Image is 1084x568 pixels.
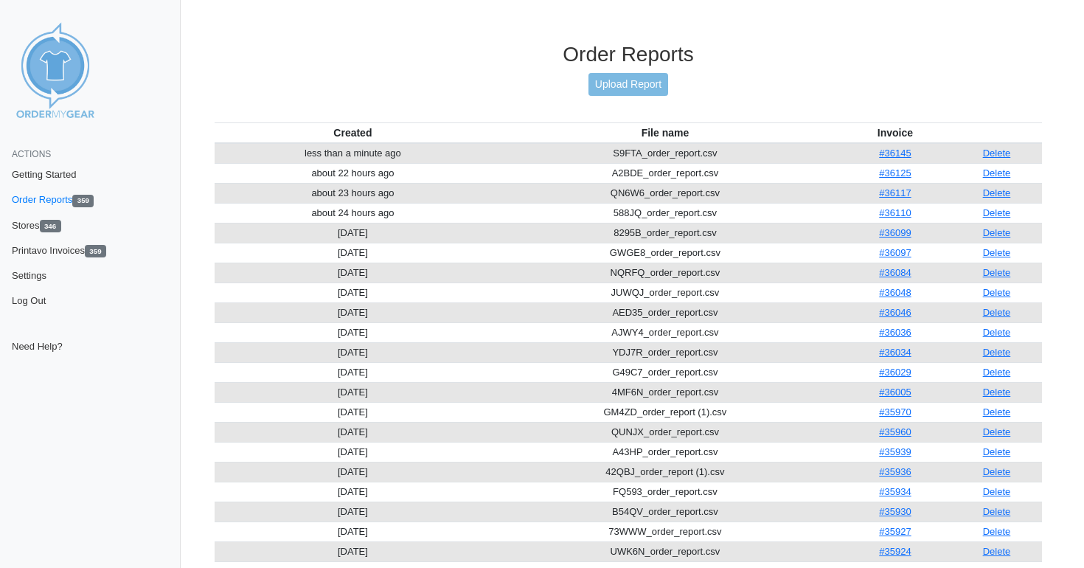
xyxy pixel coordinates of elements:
[588,73,668,96] a: Upload Report
[879,506,911,517] a: #35930
[491,183,839,203] td: QN6W6_order_report.csv
[491,502,839,522] td: B54QV_order_report.csv
[215,42,1042,67] h3: Order Reports
[879,148,911,159] a: #36145
[491,342,839,362] td: YDJ7R_order_report.csv
[215,462,491,482] td: [DATE]
[215,243,491,263] td: [DATE]
[983,486,1011,497] a: Delete
[879,287,911,298] a: #36048
[215,502,491,522] td: [DATE]
[40,220,61,232] span: 346
[215,283,491,302] td: [DATE]
[491,283,839,302] td: JUWQJ_order_report.csv
[215,163,491,183] td: about 22 hours ago
[215,263,491,283] td: [DATE]
[85,245,106,257] span: 359
[879,367,911,378] a: #36029
[983,506,1011,517] a: Delete
[983,327,1011,338] a: Delete
[491,362,839,382] td: G49C7_order_report.csv
[879,347,911,358] a: #36034
[879,426,911,437] a: #35960
[983,207,1011,218] a: Delete
[879,207,911,218] a: #36110
[879,247,911,258] a: #36097
[983,167,1011,179] a: Delete
[983,446,1011,457] a: Delete
[879,486,911,497] a: #35934
[879,406,911,418] a: #35970
[879,387,911,398] a: #36005
[491,322,839,342] td: AJWY4_order_report.csv
[491,462,839,482] td: 42QBJ_order_report (1).csv
[983,406,1011,418] a: Delete
[491,442,839,462] td: A43HP_order_report.csv
[491,302,839,322] td: AED35_order_report.csv
[215,203,491,223] td: about 24 hours ago
[983,267,1011,278] a: Delete
[491,422,839,442] td: QUNJX_order_report.csv
[215,183,491,203] td: about 23 hours ago
[215,442,491,462] td: [DATE]
[215,302,491,322] td: [DATE]
[879,327,911,338] a: #36036
[215,223,491,243] td: [DATE]
[491,382,839,402] td: 4MF6N_order_report.csv
[983,347,1011,358] a: Delete
[983,367,1011,378] a: Delete
[983,426,1011,437] a: Delete
[215,382,491,402] td: [DATE]
[879,227,911,238] a: #36099
[215,342,491,362] td: [DATE]
[983,247,1011,258] a: Delete
[215,122,491,143] th: Created
[879,307,911,318] a: #36046
[879,267,911,278] a: #36084
[491,263,839,283] td: NQRFQ_order_report.csv
[983,287,1011,298] a: Delete
[491,522,839,541] td: 73WWW_order_report.csv
[12,149,51,159] span: Actions
[491,482,839,502] td: FQ593_order_report.csv
[215,143,491,164] td: less than a minute ago
[983,546,1011,557] a: Delete
[215,541,491,561] td: [DATE]
[983,526,1011,537] a: Delete
[983,387,1011,398] a: Delete
[491,223,839,243] td: 8295B_order_report.csv
[491,163,839,183] td: A2BDE_order_report.csv
[491,203,839,223] td: 588JQ_order_report.csv
[839,122,951,143] th: Invoice
[879,167,911,179] a: #36125
[879,546,911,557] a: #35924
[491,541,839,561] td: UWK6N_order_report.csv
[215,362,491,382] td: [DATE]
[983,307,1011,318] a: Delete
[983,227,1011,238] a: Delete
[879,466,911,477] a: #35936
[215,322,491,342] td: [DATE]
[983,187,1011,198] a: Delete
[215,522,491,541] td: [DATE]
[215,402,491,422] td: [DATE]
[215,422,491,442] td: [DATE]
[72,195,94,207] span: 359
[491,143,839,164] td: S9FTA_order_report.csv
[215,482,491,502] td: [DATE]
[879,187,911,198] a: #36117
[491,243,839,263] td: GWGE8_order_report.csv
[879,446,911,457] a: #35939
[879,526,911,537] a: #35927
[983,148,1011,159] a: Delete
[491,122,839,143] th: File name
[983,466,1011,477] a: Delete
[491,402,839,422] td: GM4ZD_order_report (1).csv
